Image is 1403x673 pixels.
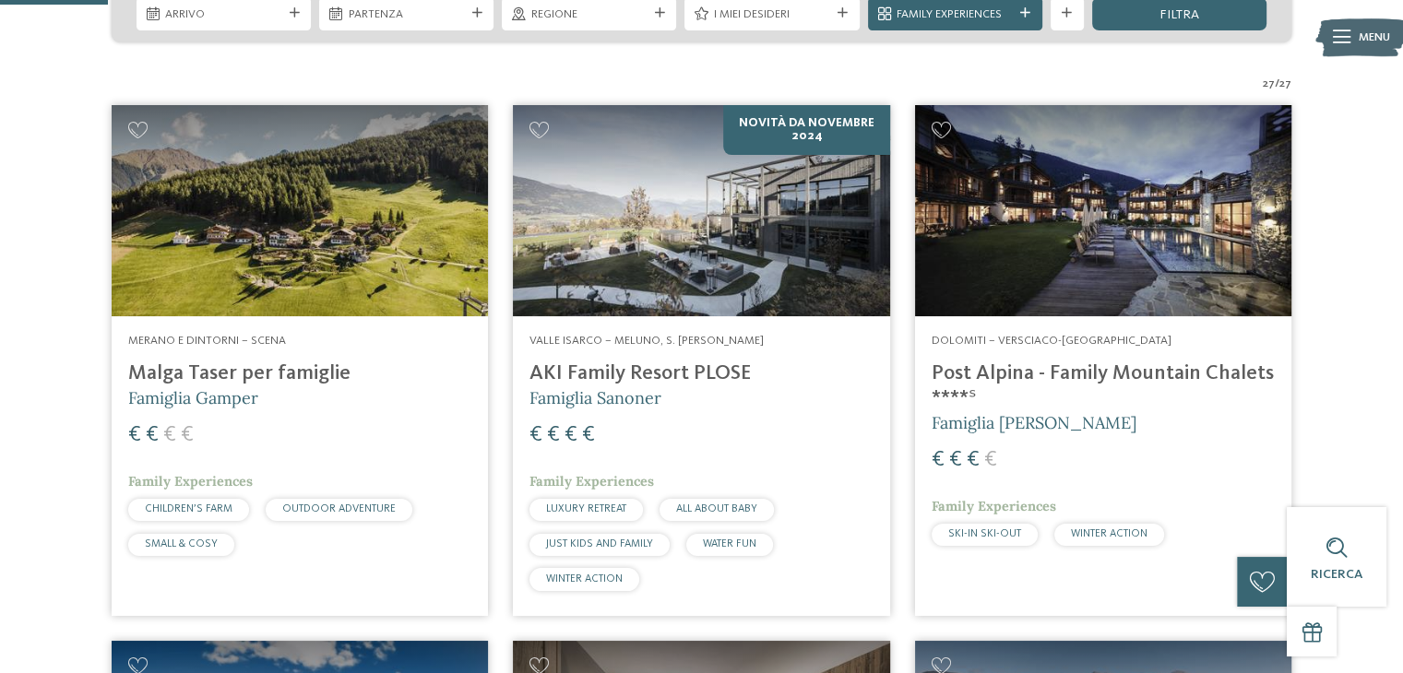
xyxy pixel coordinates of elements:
span: LUXURY RETREAT [546,503,626,514]
span: Famiglia Gamper [128,387,258,408]
span: € [582,424,595,446]
span: € [967,449,980,471]
span: Valle Isarco – Meluno, S. [PERSON_NAME] [529,335,764,347]
span: € [565,424,577,446]
span: € [181,424,194,446]
span: Family Experiences [932,498,1056,514]
span: € [949,449,962,471]
span: Merano e dintorni – Scena [128,335,286,347]
h4: Malga Taser per famiglie [128,361,471,386]
span: WINTER ACTION [546,573,623,584]
a: Cercate un hotel per famiglie? Qui troverete solo i migliori! Merano e dintorni – Scena Malga Tas... [112,105,488,616]
span: Partenza [349,6,465,23]
img: Cercate un hotel per famiglie? Qui troverete solo i migliori! [513,105,889,317]
span: ALL ABOUT BABY [676,503,757,514]
span: € [932,449,945,471]
span: WATER FUN [703,538,756,549]
span: Famiglia [PERSON_NAME] [932,412,1136,433]
h4: AKI Family Resort PLOSE [529,361,873,386]
span: € [128,424,141,446]
span: OUTDOOR ADVENTURE [282,503,396,514]
span: € [163,424,176,446]
span: I miei desideri [714,6,830,23]
span: WINTER ACTION [1071,528,1147,539]
span: Dolomiti – Versciaco-[GEOGRAPHIC_DATA] [932,335,1171,347]
span: € [547,424,560,446]
span: Family Experiences [529,473,654,490]
span: € [146,424,159,446]
img: Post Alpina - Family Mountain Chalets ****ˢ [915,105,1291,317]
span: SMALL & COSY [145,538,218,549]
span: filtra [1159,8,1199,21]
span: Ricerca [1311,568,1362,581]
span: CHILDREN’S FARM [145,503,232,514]
span: € [984,449,997,471]
img: Cercate un hotel per famiglie? Qui troverete solo i migliori! [112,105,488,317]
span: SKI-IN SKI-OUT [948,528,1021,539]
span: Family Experiences [897,6,1013,23]
h4: Post Alpina - Family Mountain Chalets ****ˢ [932,361,1275,411]
span: Arrivo [165,6,281,23]
a: Cercate un hotel per famiglie? Qui troverete solo i migliori! Dolomiti – Versciaco-[GEOGRAPHIC_DA... [915,105,1291,616]
span: Regione [531,6,648,23]
span: 27 [1279,76,1291,92]
span: 27 [1263,76,1275,92]
a: Cercate un hotel per famiglie? Qui troverete solo i migliori! NOVITÀ da novembre 2024 Valle Isarc... [513,105,889,616]
span: / [1275,76,1279,92]
span: € [529,424,542,446]
span: Family Experiences [128,473,253,490]
span: Famiglia Sanoner [529,387,661,408]
span: JUST KIDS AND FAMILY [546,538,653,549]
